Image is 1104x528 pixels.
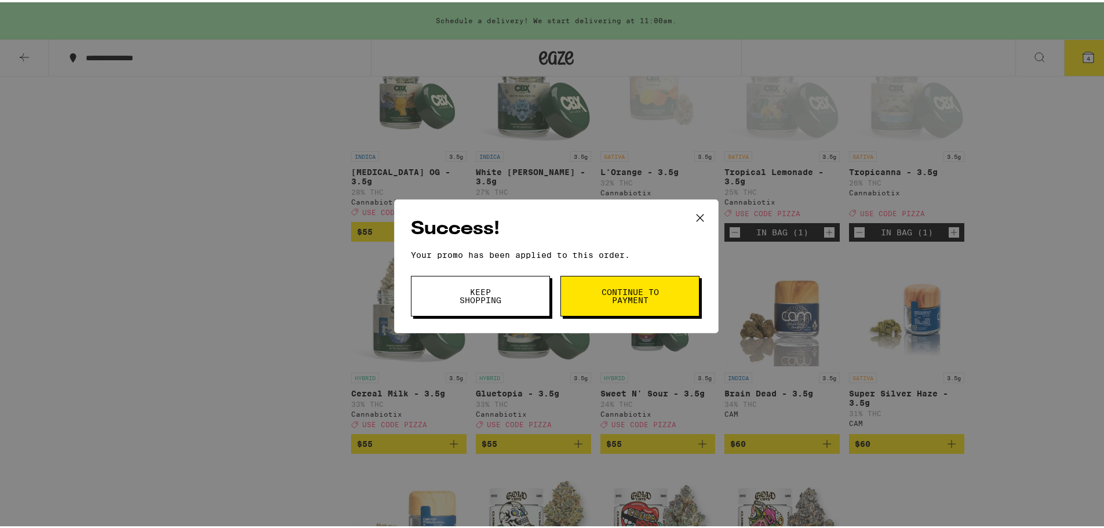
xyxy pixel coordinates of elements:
span: Keep Shopping [451,286,510,302]
button: Keep Shopping [411,274,550,314]
p: Your promo has been applied to this order. [411,248,702,257]
span: Continue to payment [600,286,660,302]
h2: Success! [411,214,702,240]
button: Continue to payment [560,274,699,314]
